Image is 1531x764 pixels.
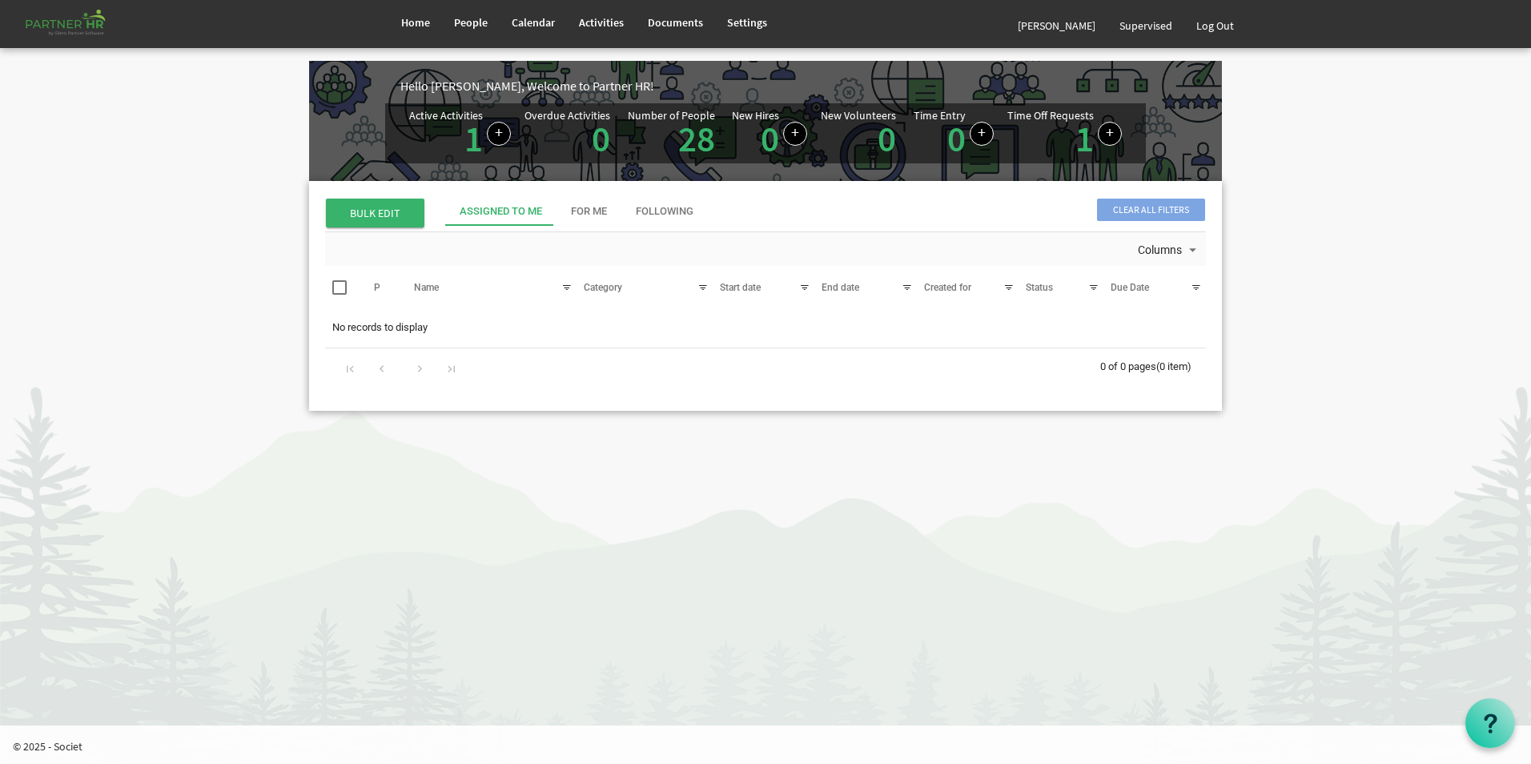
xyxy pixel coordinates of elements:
span: 0 of 0 pages [1100,360,1156,372]
div: Activities assigned to you for which the Due Date is passed [524,110,614,157]
div: Go to next page [409,356,431,379]
span: Category [584,282,622,293]
span: Created for [924,282,971,293]
div: Following [636,204,693,219]
div: Overdue Activities [524,110,610,121]
span: Calendar [512,15,555,30]
span: Supervised [1119,18,1172,33]
p: © 2025 - Societ [13,738,1531,754]
div: For Me [571,204,607,219]
a: 28 [678,116,715,161]
div: Columns [1135,232,1204,266]
div: Assigned To Me [460,204,542,219]
a: 0 [761,116,779,161]
div: Number of active time off requests [1007,110,1122,157]
button: Columns [1135,240,1204,261]
div: Go to first page [340,356,361,379]
span: Name [414,282,439,293]
div: tab-header [445,197,1326,226]
div: 0 of 0 pages (0 item) [1100,348,1206,382]
a: 0 [947,116,966,161]
span: Documents [648,15,703,30]
span: Due Date [1111,282,1149,293]
div: Active Activities [409,110,483,121]
span: (0 item) [1156,360,1191,372]
a: Create a new time off request [1098,122,1122,146]
div: Go to last page [440,356,462,379]
span: BULK EDIT [326,199,424,227]
a: Create a new Activity [487,122,511,146]
span: Start date [720,282,761,293]
a: 0 [592,116,610,161]
span: Home [401,15,430,30]
div: People hired in the last 7 days [732,110,807,157]
span: Activities [579,15,624,30]
a: Supervised [1107,3,1184,48]
span: Status [1026,282,1053,293]
a: Log hours [970,122,994,146]
div: Go to previous page [371,356,392,379]
td: No records to display [325,312,1206,343]
span: Columns [1136,240,1183,260]
div: Time Off Requests [1007,110,1094,121]
div: Volunteer hired in the last 7 days [821,110,900,157]
span: P [374,282,380,293]
div: Number of Time Entries [914,110,994,157]
a: Log Out [1184,3,1246,48]
a: 1 [464,116,483,161]
div: Number of People [628,110,715,121]
div: Number of active Activities in Partner HR [409,110,511,157]
div: Time Entry [914,110,966,121]
a: Add new person to Partner HR [783,122,807,146]
a: 1 [1075,116,1094,161]
span: End date [822,282,859,293]
span: People [454,15,488,30]
span: Clear all filters [1097,199,1205,221]
div: New Volunteers [821,110,896,121]
a: [PERSON_NAME] [1006,3,1107,48]
div: Hello [PERSON_NAME], Welcome to Partner HR! [400,77,1222,95]
div: New Hires [732,110,779,121]
a: 0 [878,116,896,161]
span: Settings [727,15,767,30]
div: Total number of active people in Partner HR [628,110,719,157]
